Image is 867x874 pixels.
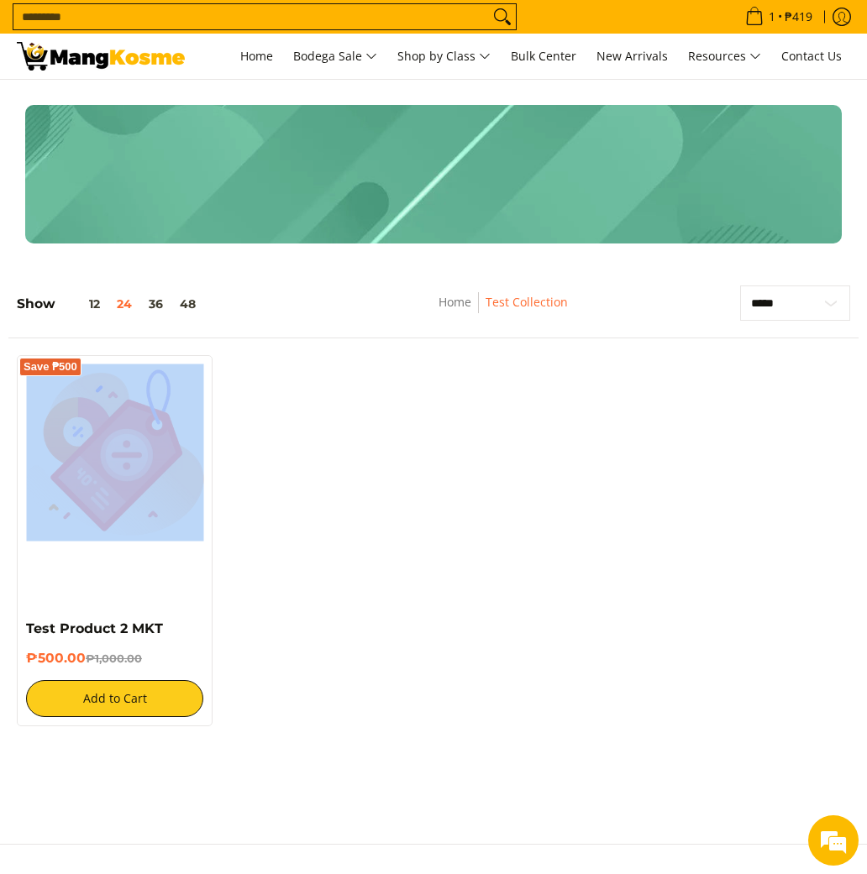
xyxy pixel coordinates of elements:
[55,297,108,311] button: 12
[588,34,676,79] a: New Arrivals
[17,42,185,71] img: Test Collection | Mang Kosme
[97,212,232,381] span: We're online!
[26,650,203,667] h6: ₱500.00
[240,48,273,64] span: Home
[740,8,817,26] span: •
[356,292,651,330] nav: Breadcrumbs
[439,294,471,310] a: Home
[87,94,282,116] div: Chat with us now
[486,294,568,310] a: Test Collection
[17,296,204,311] h5: Show
[502,34,585,79] a: Bulk Center
[8,458,320,517] textarea: Type your message and hit 'Enter'
[782,11,815,23] span: ₱419
[108,297,140,311] button: 24
[171,297,204,311] button: 48
[86,652,142,665] del: ₱1,000.00
[489,4,516,29] button: Search
[140,297,171,311] button: 36
[688,46,761,67] span: Resources
[680,34,770,79] a: Resources
[766,11,778,23] span: 1
[26,680,203,717] button: Add to Cart
[389,34,499,79] a: Shop by Class
[232,34,281,79] a: Home
[773,34,850,79] a: Contact Us
[781,48,842,64] span: Contact Us
[26,364,203,542] img: Test Product 2 MKT
[26,620,163,636] a: Test Product 2 MKT
[24,362,77,372] span: Save ₱500
[397,46,491,67] span: Shop by Class
[285,34,386,79] a: Bodega Sale
[276,8,316,49] div: Minimize live chat window
[596,48,668,64] span: New Arrivals
[202,34,850,79] nav: Main Menu
[511,48,576,64] span: Bulk Center
[293,46,377,67] span: Bodega Sale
